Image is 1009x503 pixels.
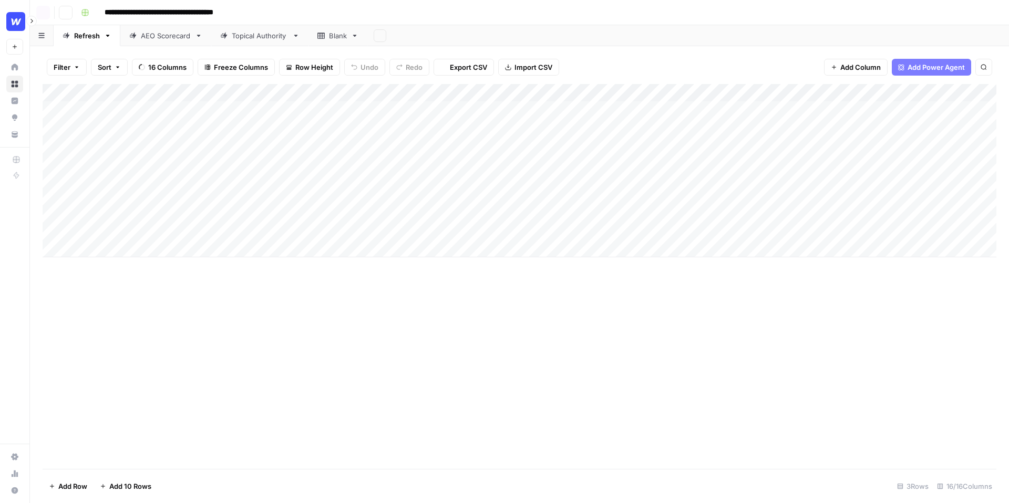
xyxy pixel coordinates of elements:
[295,62,333,72] span: Row Height
[514,62,552,72] span: Import CSV
[840,62,881,72] span: Add Column
[6,109,23,126] a: Opportunities
[434,59,494,76] button: Export CSV
[58,481,87,491] span: Add Row
[198,59,275,76] button: Freeze Columns
[308,25,367,46] a: Blank
[6,8,23,35] button: Workspace: Webflow
[6,448,23,465] a: Settings
[6,482,23,499] button: Help + Support
[232,30,288,41] div: Topical Authority
[6,465,23,482] a: Usage
[893,478,933,495] div: 3 Rows
[406,62,423,72] span: Redo
[344,59,385,76] button: Undo
[214,62,268,72] span: Freeze Columns
[47,59,87,76] button: Filter
[109,481,151,491] span: Add 10 Rows
[389,59,429,76] button: Redo
[43,478,94,495] button: Add Row
[933,478,996,495] div: 16/16 Columns
[6,12,25,31] img: Webflow Logo
[329,30,347,41] div: Blank
[91,59,128,76] button: Sort
[6,59,23,76] a: Home
[908,62,965,72] span: Add Power Agent
[54,25,120,46] a: Refresh
[54,62,70,72] span: Filter
[132,59,193,76] button: 16 Columns
[450,62,487,72] span: Export CSV
[498,59,559,76] button: Import CSV
[279,59,340,76] button: Row Height
[141,30,191,41] div: AEO Scorecard
[361,62,378,72] span: Undo
[120,25,211,46] a: AEO Scorecard
[148,62,187,72] span: 16 Columns
[94,478,158,495] button: Add 10 Rows
[98,62,111,72] span: Sort
[6,92,23,109] a: Insights
[892,59,971,76] button: Add Power Agent
[824,59,888,76] button: Add Column
[74,30,100,41] div: Refresh
[211,25,308,46] a: Topical Authority
[6,126,23,143] a: Your Data
[6,76,23,92] a: Browse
